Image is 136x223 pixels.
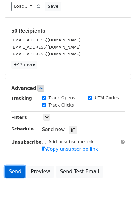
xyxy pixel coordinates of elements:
[42,127,65,132] span: Send now
[11,27,125,34] h5: 50 Recipients
[11,126,34,131] strong: Schedule
[5,166,25,178] a: Send
[11,140,42,145] strong: Unsubscribe
[11,96,32,101] strong: Tracking
[11,52,81,56] small: [EMAIL_ADDRESS][DOMAIN_NAME]
[11,85,125,92] h5: Advanced
[42,146,98,152] a: Copy unsubscribe link
[11,38,81,42] small: [EMAIL_ADDRESS][DOMAIN_NAME]
[95,95,119,101] label: UTM Codes
[105,193,136,223] iframe: Chat Widget
[11,2,35,11] a: Load...
[49,102,74,108] label: Track Clicks
[45,2,61,11] button: Save
[11,45,81,50] small: [EMAIL_ADDRESS][DOMAIN_NAME]
[27,166,54,178] a: Preview
[11,115,27,120] strong: Filters
[56,166,103,178] a: Send Test Email
[11,61,37,69] a: +47 more
[49,95,75,101] label: Track Opens
[49,139,94,145] label: Add unsubscribe link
